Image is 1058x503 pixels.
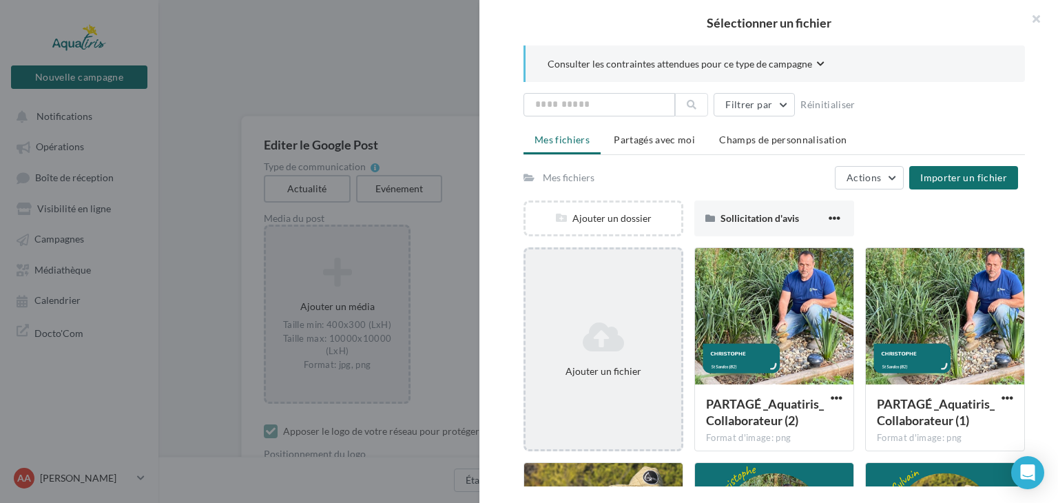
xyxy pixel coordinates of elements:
span: Importer un fichier [920,172,1007,183]
div: Ajouter un fichier [531,365,676,378]
span: Champs de personnalisation [719,134,847,145]
span: Consulter les contraintes attendues pour ce type de campagne [548,57,812,71]
button: Filtrer par [714,93,795,116]
span: Partagés avec moi [614,134,695,145]
div: Open Intercom Messenger [1011,456,1044,489]
span: PARTAGÉ _Aquatiris_Collaborateur (2) [706,396,824,428]
div: Mes fichiers [543,171,594,185]
span: PARTAGÉ _Aquatiris_Collaborateur (1) [877,396,995,428]
button: Importer un fichier [909,166,1018,189]
span: Actions [847,172,881,183]
div: Format d'image: png [706,432,842,444]
span: Mes fichiers [535,134,590,145]
button: Consulter les contraintes attendues pour ce type de campagne [548,57,824,74]
button: Actions [835,166,904,189]
div: Format d'image: png [877,432,1013,444]
span: Sollicitation d'avis [720,212,799,224]
button: Réinitialiser [795,96,861,113]
div: Ajouter un dossier [526,212,681,225]
h2: Sélectionner un fichier [501,17,1036,29]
